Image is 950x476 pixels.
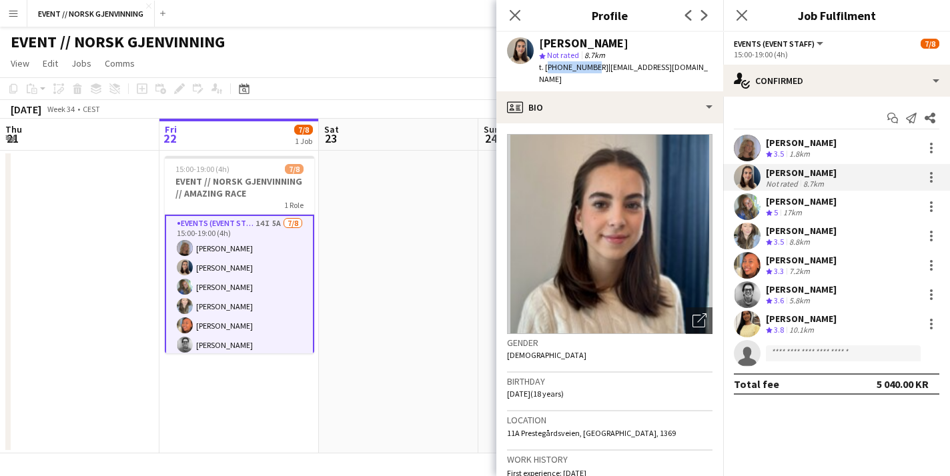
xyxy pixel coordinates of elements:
span: 15:00-19:00 (4h) [175,164,229,174]
a: View [5,55,35,72]
span: Not rated [547,50,579,60]
div: Open photos pop-in [686,307,712,334]
h3: Job Fulfilment [723,7,950,24]
app-card-role: Events (Event Staff)14I5A7/815:00-19:00 (4h)[PERSON_NAME][PERSON_NAME][PERSON_NAME][PERSON_NAME][... [165,215,314,398]
span: 24 [482,131,500,146]
span: Edit [43,57,58,69]
span: Fri [165,123,177,135]
span: Jobs [71,57,91,69]
span: Sun [484,123,500,135]
div: 8.7km [801,179,827,189]
div: [PERSON_NAME] [539,37,628,49]
div: [DATE] [11,103,41,116]
a: Edit [37,55,63,72]
div: Not rated [766,179,801,189]
button: EVENT // NORSK GJENVINNING [27,1,155,27]
span: 7/8 [294,125,313,135]
span: View [11,57,29,69]
div: Confirmed [723,65,950,97]
span: Comms [105,57,135,69]
span: 7/8 [285,164,304,174]
span: 21 [3,131,22,146]
span: t. [PHONE_NUMBER] [539,62,608,72]
div: [PERSON_NAME] [766,225,837,237]
div: [PERSON_NAME] [766,167,837,179]
div: 5.8km [787,295,813,307]
h3: Profile [496,7,723,24]
div: [PERSON_NAME] [766,313,837,325]
span: 8.7km [582,50,608,60]
button: Events (Event Staff) [734,39,825,49]
div: 15:00-19:00 (4h) [734,49,939,59]
div: Bio [496,91,723,123]
h3: Birthday [507,375,712,387]
h3: EVENT // NORSK GJENVINNING // AMAZING RACE [165,175,314,199]
span: 7/8 [921,39,939,49]
span: 23 [322,131,339,146]
div: [PERSON_NAME] [766,195,837,207]
span: | [EMAIL_ADDRESS][DOMAIN_NAME] [539,62,708,84]
div: [PERSON_NAME] [766,254,837,266]
span: Events (Event Staff) [734,39,815,49]
span: 3.8 [774,325,784,335]
span: 1 Role [284,200,304,210]
span: [DATE] (18 years) [507,389,564,399]
a: Jobs [66,55,97,72]
span: 3.6 [774,295,784,305]
div: 5 040.00 KR [877,377,929,391]
span: [DEMOGRAPHIC_DATA] [507,350,586,360]
div: CEST [83,104,100,114]
h3: Location [507,414,712,426]
span: 3.3 [774,266,784,276]
h3: Gender [507,337,712,349]
span: 5 [774,207,778,217]
span: 22 [163,131,177,146]
div: 1.8km [787,149,813,160]
div: Total fee [734,377,779,391]
span: Week 34 [44,104,77,114]
span: Thu [5,123,22,135]
div: [PERSON_NAME] [766,283,837,295]
div: 17km [781,207,805,219]
span: 3.5 [774,237,784,247]
span: 11A Prestegårdsveien, [GEOGRAPHIC_DATA], 1369 [507,428,676,438]
app-job-card: 15:00-19:00 (4h)7/8EVENT // NORSK GJENVINNING // AMAZING RACE1 RoleEvents (Event Staff)14I5A7/815... [165,156,314,353]
div: [PERSON_NAME] [766,137,837,149]
span: Sat [324,123,339,135]
h1: EVENT // NORSK GJENVINNING [11,32,225,52]
span: 3.5 [774,149,784,159]
img: Crew avatar or photo [507,134,712,334]
h3: Work history [507,453,712,465]
div: 7.2km [787,266,813,277]
a: Comms [99,55,140,72]
div: 10.1km [787,325,817,336]
div: 1 Job [295,136,312,146]
div: 8.8km [787,237,813,248]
